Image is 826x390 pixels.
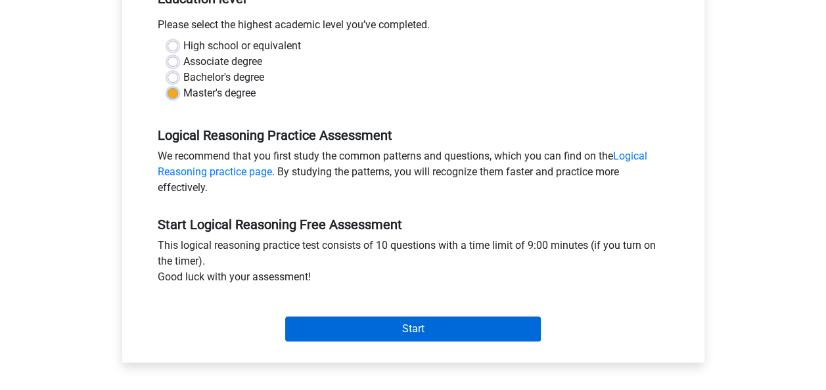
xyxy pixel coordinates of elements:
label: Bachelor's degree [183,70,264,85]
label: Associate degree [183,54,262,70]
label: Master's degree [183,85,256,101]
h5: Logical Reasoning Practice Assessment [158,127,669,143]
div: Please select the highest academic level you’ve completed. [148,17,679,38]
h5: Start Logical Reasoning Free Assessment [158,217,669,232]
div: This logical reasoning practice test consists of 10 questions with a time limit of 9:00 minutes (... [148,238,679,290]
div: We recommend that you first study the common patterns and questions, which you can find on the . ... [148,148,679,201]
input: Start [285,316,541,341]
label: High school or equivalent [183,38,301,54]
